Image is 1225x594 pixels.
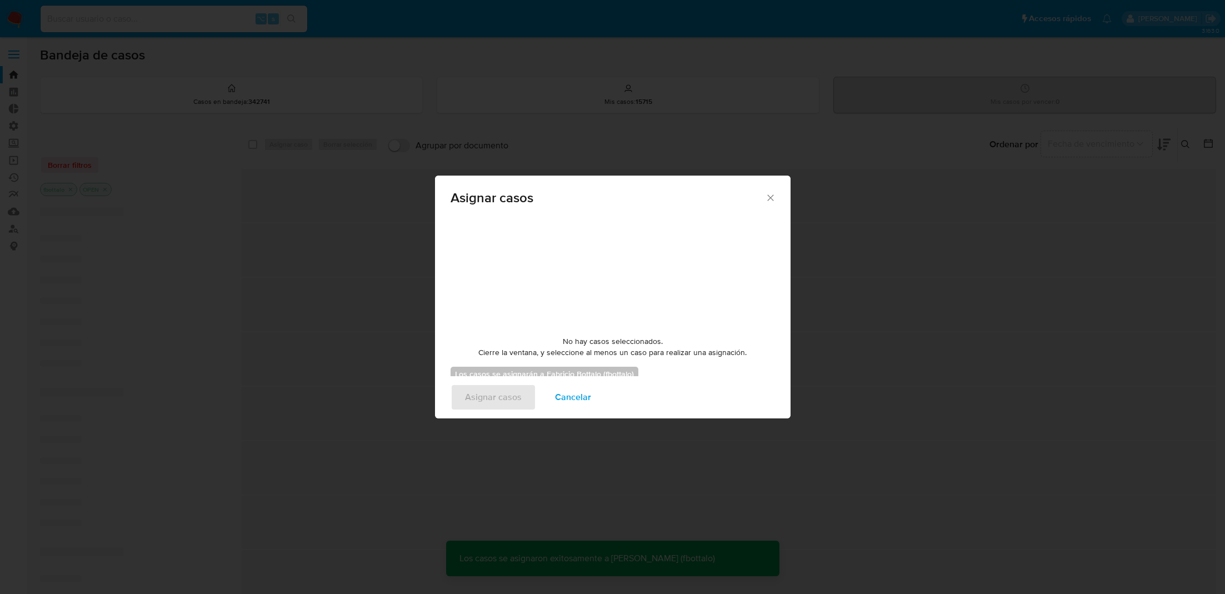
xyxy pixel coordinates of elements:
[478,347,747,358] span: Cierre la ventana, y seleccione al menos un caso para realizar una asignación.
[529,216,696,327] img: yH5BAEAAAAALAAAAAABAAEAAAIBRAA7
[435,176,791,418] div: assign-modal
[555,385,591,410] span: Cancelar
[455,368,634,380] b: Los casos se asignarán a Fabricio Bottalo (fbottalo)
[451,191,766,204] span: Asignar casos
[563,336,663,347] span: No hay casos seleccionados.
[541,384,606,411] button: Cancelar
[765,192,775,202] button: Cerrar ventana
